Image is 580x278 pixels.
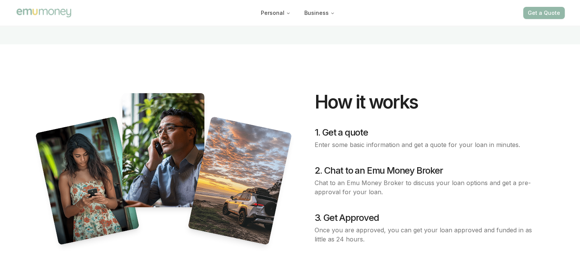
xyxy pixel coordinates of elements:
button: Get a Quote [523,7,565,19]
h2: How it works [315,93,534,111]
h4: 2. Chat to an Emu Money Broker [315,165,534,177]
img: Emu Money [15,7,72,18]
h4: 3. Get Approved [315,212,534,224]
button: Business [298,6,341,20]
img: Enter some basic information and get a quote for your loan [35,116,139,244]
p: Chat to an Emu Money Broker to discuss your loan options and get a pre-approval for your loan. [315,178,534,197]
p: Enter some basic information and get a quote for your loan in minutes. [315,140,520,149]
h4: 1. Get a quote [315,126,520,139]
p: Once you are approved, you can get your loan approved and funded in as little as 24 hours. [315,225,534,244]
button: Personal [255,6,297,20]
img: Get your loan approved and funded in as little as 24 hours [188,116,292,244]
img: Talk to an Emu Money Broker [122,93,205,207]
